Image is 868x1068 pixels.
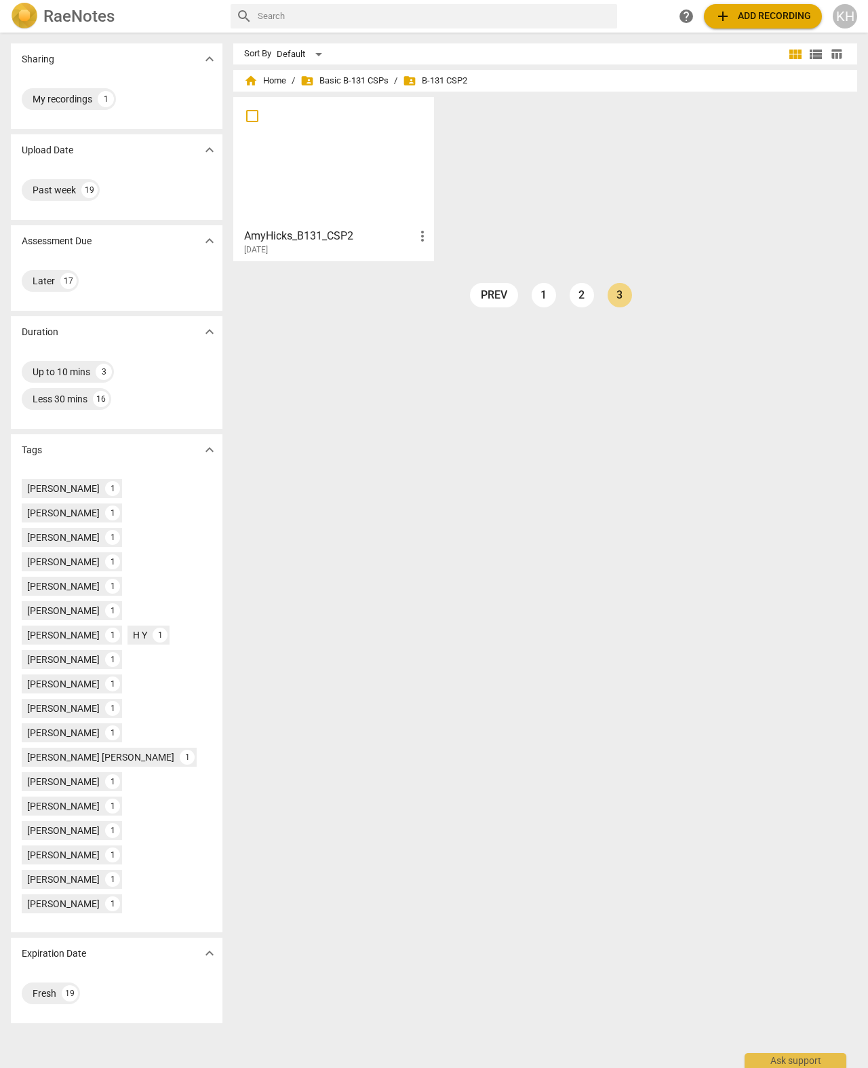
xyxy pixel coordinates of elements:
span: Basic B-131 CSPs [300,74,389,88]
span: expand_more [201,233,218,249]
div: Up to 10 mins [33,365,90,379]
a: prev [470,283,518,307]
div: 3 [96,364,112,380]
h3: AmyHicks_B131_CSP2 [244,228,414,244]
div: 1 [105,774,120,789]
div: 1 [105,896,120,911]
div: [PERSON_NAME] [27,824,100,837]
a: Page 3 is your current page [608,283,632,307]
a: Page 1 [532,283,556,307]
div: 17 [60,273,77,289]
div: 1 [105,506,120,520]
div: [PERSON_NAME] [27,799,100,813]
span: folder_shared [403,74,416,88]
button: List view [806,44,826,64]
span: B-131 CSP2 [403,74,467,88]
input: Search [258,5,612,27]
button: Show more [199,231,220,251]
a: Page 2 [570,283,594,307]
span: view_module [787,46,804,62]
div: [PERSON_NAME] [27,531,100,544]
span: expand_more [201,142,218,158]
div: [PERSON_NAME] [27,506,100,520]
a: Help [674,4,698,28]
p: Sharing [22,52,54,66]
div: 16 [93,391,109,407]
div: 1 [105,628,120,643]
p: Tags [22,443,42,457]
div: [PERSON_NAME] [27,628,100,642]
span: view_list [808,46,824,62]
span: expand_more [201,442,218,458]
div: [PERSON_NAME] [27,873,100,886]
div: 19 [81,182,98,198]
span: expand_more [201,51,218,67]
h2: RaeNotes [43,7,115,26]
div: [PERSON_NAME] [27,579,100,593]
span: / [394,76,397,86]
button: Show more [199,943,220,964]
p: Expiration Date [22,947,86,961]
div: [PERSON_NAME] [27,653,100,666]
span: [DATE] [244,244,268,256]
div: 19 [62,985,78,1002]
div: [PERSON_NAME] [27,677,100,691]
div: [PERSON_NAME] [27,897,100,911]
span: expand_more [201,324,218,340]
button: Show more [199,49,220,69]
div: 1 [105,872,120,887]
p: Upload Date [22,143,73,157]
span: search [236,8,252,24]
a: LogoRaeNotes [11,3,220,30]
button: Upload [704,4,822,28]
div: 1 [105,799,120,814]
div: Sort By [244,49,271,59]
div: 1 [105,554,120,569]
div: [PERSON_NAME] [27,775,100,788]
span: help [678,8,694,24]
div: 1 [105,603,120,618]
div: Ask support [745,1053,846,1068]
div: Default [277,43,327,65]
div: [PERSON_NAME] [27,604,100,617]
p: Assessment Due [22,234,92,248]
div: My recordings [33,92,92,106]
span: Add recording [715,8,811,24]
div: [PERSON_NAME] [27,848,100,862]
div: H Y [133,628,147,642]
div: 1 [105,701,120,716]
button: KH [833,4,857,28]
span: more_vert [414,228,431,244]
div: [PERSON_NAME] [27,726,100,740]
div: 1 [153,628,167,643]
span: Home [244,74,286,88]
div: 1 [105,725,120,740]
div: 1 [105,823,120,838]
img: Logo [11,3,38,30]
button: Show more [199,440,220,460]
div: 1 [105,847,120,862]
span: home [244,74,258,88]
div: [PERSON_NAME] [27,702,100,715]
span: / [292,76,295,86]
div: 1 [180,750,195,765]
div: [PERSON_NAME] [27,482,100,495]
div: 1 [98,91,114,107]
div: [PERSON_NAME] [PERSON_NAME] [27,750,174,764]
div: 1 [105,579,120,594]
button: Tile view [785,44,806,64]
span: folder_shared [300,74,314,88]
div: Fresh [33,987,56,1000]
button: Show more [199,322,220,342]
div: 1 [105,676,120,691]
div: 1 [105,481,120,496]
button: Table view [826,44,846,64]
div: [PERSON_NAME] [27,555,100,569]
a: AmyHicks_B131_CSP2[DATE] [238,102,429,255]
div: Past week [33,183,76,197]
div: 1 [105,530,120,545]
div: Less 30 mins [33,392,87,406]
span: expand_more [201,945,218,961]
span: add [715,8,731,24]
